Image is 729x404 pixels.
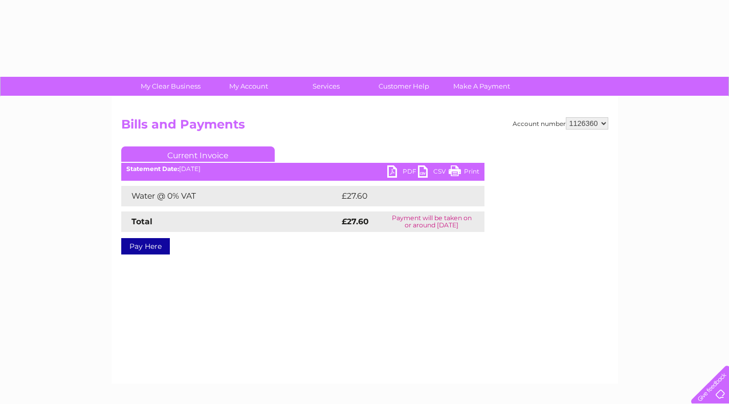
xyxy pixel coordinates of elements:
[387,165,418,180] a: PDF
[121,186,339,206] td: Water @ 0% VAT
[284,77,368,96] a: Services
[128,77,213,96] a: My Clear Business
[439,77,524,96] a: Make A Payment
[126,165,179,173] b: Statement Date:
[418,165,449,180] a: CSV
[339,186,463,206] td: £27.60
[206,77,291,96] a: My Account
[513,117,608,130] div: Account number
[121,165,484,173] div: [DATE]
[362,77,446,96] a: Customer Help
[121,117,608,137] h2: Bills and Payments
[379,211,484,232] td: Payment will be taken on or around [DATE]
[449,165,479,180] a: Print
[121,238,170,254] a: Pay Here
[342,217,369,226] strong: £27.60
[121,146,275,162] a: Current Invoice
[131,217,152,226] strong: Total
